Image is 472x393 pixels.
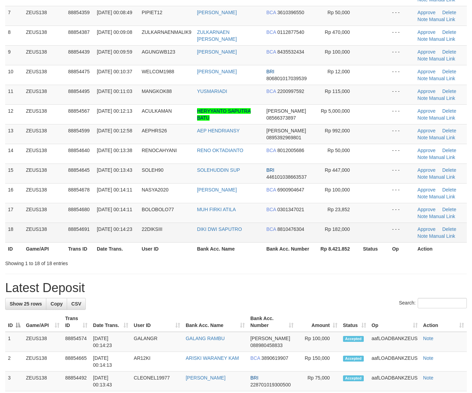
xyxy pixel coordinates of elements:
[296,372,340,391] td: Rp 75,000
[5,298,46,310] a: Show 25 rows
[417,88,435,94] a: Approve
[68,226,90,232] span: 88854691
[186,336,225,341] a: GALANG RAMBU
[68,167,90,173] span: 88854645
[250,343,283,348] span: Copy 088980458833 to clipboard
[197,10,237,15] a: [PERSON_NAME]
[62,372,90,391] td: 88854492
[97,108,132,114] span: [DATE] 00:12:13
[389,124,415,144] td: - - -
[5,257,192,267] div: Showing 1 to 18 of 18 entries
[142,29,192,35] span: ZULKARNAENMALIK9
[68,10,90,15] span: 88854359
[65,242,94,255] th: Trans ID
[369,332,420,352] td: aafLOADBANKZEUS
[97,29,132,35] span: [DATE] 00:09:08
[417,128,435,133] a: Approve
[277,148,304,153] span: Copy 8012005686 to clipboard
[68,69,90,74] span: 88854475
[5,242,23,255] th: ID
[97,69,132,74] span: [DATE] 00:10:37
[325,167,350,173] span: Rp 447,000
[23,124,65,144] td: ZEUS138
[389,163,415,183] td: - - -
[417,233,428,239] a: Note
[442,148,456,153] a: Delete
[418,298,467,308] input: Search:
[142,88,172,94] span: MANGKOK88
[62,312,90,332] th: Trans ID: activate to sort column ascending
[423,336,434,341] a: Note
[417,76,428,81] a: Note
[417,214,428,219] a: Note
[23,242,65,255] th: Game/API
[197,207,236,212] a: MUH FIRKI ATILA
[23,45,65,65] td: ZEUS138
[442,10,456,15] a: Delete
[325,187,350,193] span: Rp 100,000
[23,372,62,391] td: ZEUS138
[90,332,131,352] td: [DATE] 00:14:23
[131,312,183,332] th: User ID: activate to sort column ascending
[369,312,420,332] th: Op: activate to sort column ascending
[389,65,415,85] td: - - -
[23,332,62,352] td: ZEUS138
[186,355,239,361] a: ARISKI WARANEY KAM
[23,223,65,242] td: ZEUS138
[389,26,415,45] td: - - -
[442,29,456,35] a: Delete
[325,226,350,232] span: Rp 182,000
[429,56,455,62] a: Manual Link
[197,49,237,55] a: [PERSON_NAME]
[183,312,248,332] th: Bank Acc. Name: activate to sort column ascending
[389,85,415,104] td: - - -
[266,88,276,94] span: BCA
[417,29,435,35] a: Approve
[131,372,183,391] td: CLEONEL19977
[68,207,90,212] span: 88854680
[266,115,296,121] span: Copy 08566373897 to clipboard
[142,187,169,193] span: NASYA2020
[417,155,428,160] a: Note
[23,104,65,124] td: ZEUS138
[5,183,23,203] td: 16
[266,69,274,74] span: BRI
[389,223,415,242] td: - - -
[266,49,276,55] span: BCA
[194,242,263,255] th: Bank Acc. Name
[131,352,183,372] td: AR12KI
[442,207,456,212] a: Delete
[277,187,304,193] span: Copy 6900904647 to clipboard
[340,312,369,332] th: Status: activate to sort column ascending
[142,10,163,15] span: PIPIET12
[23,312,62,332] th: Game/API: activate to sort column ascending
[68,29,90,35] span: 88854387
[389,45,415,65] td: - - -
[197,226,242,232] a: DIKI DWI SAPUTRO
[90,352,131,372] td: [DATE] 00:14:13
[429,115,455,121] a: Manual Link
[343,356,364,362] span: Accepted
[429,36,455,42] a: Manual Link
[266,174,307,180] span: Copy 446101038663537 to clipboard
[389,203,415,223] td: - - -
[327,69,350,74] span: Rp 12,000
[5,352,23,372] td: 2
[429,233,455,239] a: Manual Link
[90,312,131,332] th: Date Trans.: activate to sort column ascending
[23,6,65,26] td: ZEUS138
[417,174,428,180] a: Note
[266,10,276,15] span: BCA
[68,49,90,55] span: 88854439
[71,301,81,307] span: CSV
[62,352,90,372] td: 88854665
[417,187,435,193] a: Approve
[417,17,428,22] a: Note
[23,144,65,163] td: ZEUS138
[417,148,435,153] a: Approve
[417,10,435,15] a: Approve
[5,372,23,391] td: 3
[5,332,23,352] td: 1
[277,88,304,94] span: Copy 2200997592 to clipboard
[5,85,23,104] td: 11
